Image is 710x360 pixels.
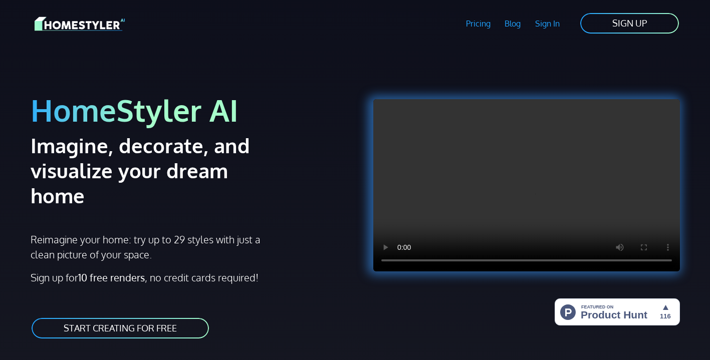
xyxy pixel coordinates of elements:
[31,317,210,339] a: START CREATING FOR FREE
[555,298,680,325] img: HomeStyler AI - Interior Design Made Easy: One Click to Your Dream Home | Product Hunt
[498,12,528,35] a: Blog
[31,91,349,129] h1: HomeStyler AI
[528,12,567,35] a: Sign In
[35,15,125,33] img: HomeStyler AI logo
[31,232,270,262] p: Reimagine your home: try up to 29 styles with just a clean picture of your space.
[458,12,498,35] a: Pricing
[78,271,145,284] strong: 10 free renders
[31,270,349,285] p: Sign up for , no credit cards required!
[31,133,286,208] h2: Imagine, decorate, and visualize your dream home
[579,12,680,35] a: SIGN UP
